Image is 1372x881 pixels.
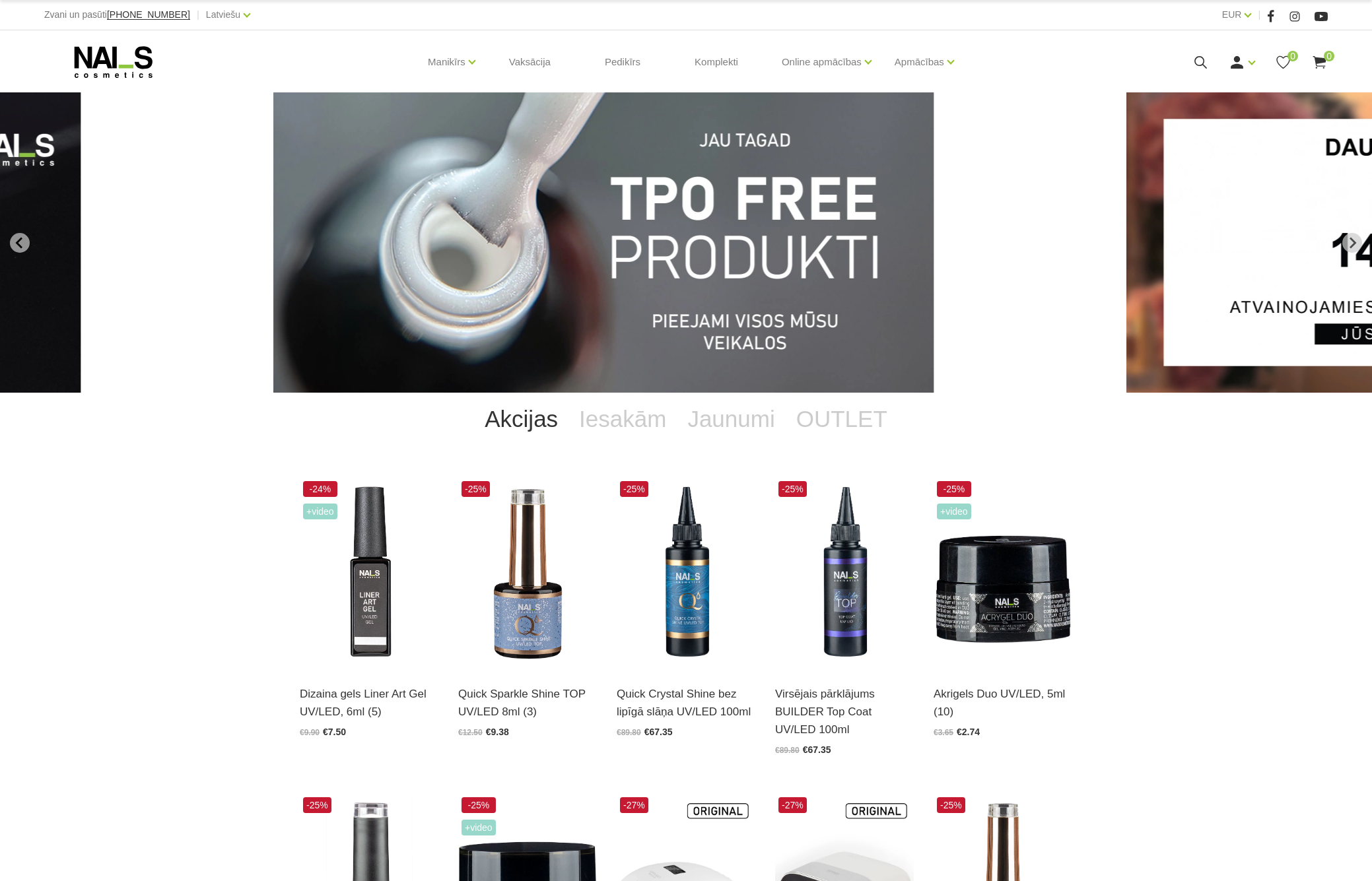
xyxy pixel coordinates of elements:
[206,7,240,22] a: Latviešu
[1222,7,1242,22] a: EUR
[458,478,597,669] img: Virsējais pārklājums bez lipīgā slāņa ar mirdzuma efektu.Pieejami 3 veidi:* Starlight - ar smalkā...
[323,727,346,737] span: €7.50
[300,728,320,737] span: €9.90
[1342,233,1362,253] button: Next slide
[303,504,337,519] span: +Video
[462,797,496,813] span: -25%
[934,728,953,737] span: €3.65
[462,481,490,497] span: -25%
[462,820,496,835] span: +Video
[1275,54,1291,71] a: 0
[458,685,597,721] a: Quick Sparkle Shine TOP UV/LED 8ml (3)
[937,797,965,813] span: -25%
[786,393,898,445] a: OUTLET
[300,685,438,721] a: Dizaina gels Liner Art Gel UV/LED, 6ml (5)
[594,30,651,94] a: Pedikīrs
[957,727,980,737] span: €2.74
[1324,51,1334,61] span: 0
[486,727,509,737] span: €9.38
[778,481,807,497] span: -25%
[1287,51,1298,61] span: 0
[474,393,568,445] a: Akcijas
[458,728,483,737] span: €12.50
[937,504,971,519] span: +Video
[617,728,641,737] span: €89.80
[568,393,677,445] a: Iesakām
[620,797,648,813] span: -27%
[617,478,755,669] img: Virsējais pārklājums bez lipīgā slāņa un UV zilā pārklājuma. Nodrošina izcilu spīdumu manikīram l...
[197,7,199,23] span: |
[498,30,561,94] a: Vaksācija
[303,797,331,813] span: -25%
[303,481,337,497] span: -24%
[677,393,785,445] a: Jaunumi
[778,797,807,813] span: -27%
[934,685,1072,721] a: Akrigels Duo UV/LED, 5ml (10)
[620,481,648,497] span: -25%
[775,685,914,739] a: Virsējais pārklājums BUILDER Top Coat UV/LED 100ml
[107,10,190,20] a: [PHONE_NUMBER]
[274,92,1097,393] li: 1 of 14
[934,478,1072,669] img: Kas ir AKRIGELS “DUO GEL” un kādas problēmas tas risina?• Tas apvieno ērti modelējamā akrigela un...
[775,478,914,669] img: Builder Top virsējais pārklājums bez lipīgā slāņa gēllakas/gēla pārklājuma izlīdzināšanai un nost...
[782,36,862,88] a: Online apmācības
[803,744,831,755] span: €67.35
[10,233,30,253] button: Go to last slide
[617,685,755,721] a: Quick Crystal Shine bez lipīgā slāņa UV/LED 100ml
[895,36,944,88] a: Apmācības
[644,727,673,737] span: €67.35
[300,478,438,669] img: Liner Art Gel - UV/LED dizaina gels smalku, vienmērīgu, pigmentētu līniju zīmēšanai.Lielisks palī...
[1258,7,1260,23] span: |
[775,746,800,755] span: €89.80
[44,7,190,23] div: Zvani un pasūti
[428,36,465,88] a: Manikīrs
[684,30,749,94] a: Komplekti
[937,481,971,497] span: -25%
[1311,54,1328,71] a: 0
